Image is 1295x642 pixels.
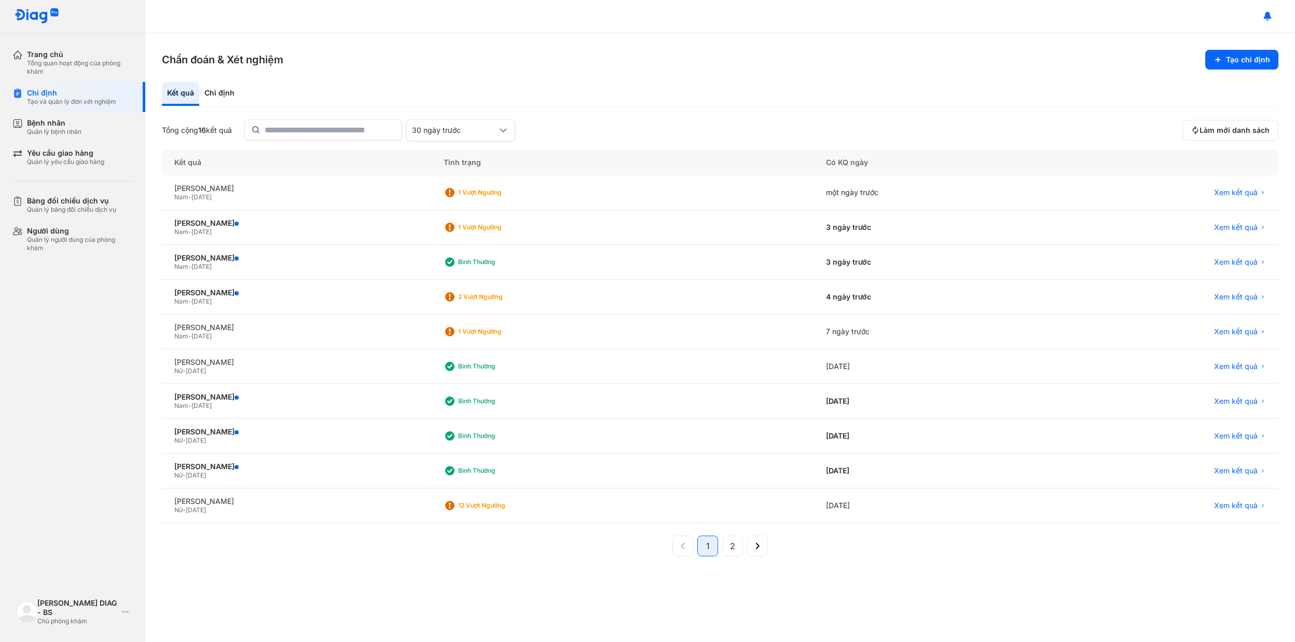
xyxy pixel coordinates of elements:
[27,88,116,98] div: Chỉ định
[174,332,188,340] span: Nam
[188,263,191,270] span: -
[174,497,419,506] div: [PERSON_NAME]
[458,432,541,440] div: Bình thường
[162,82,199,106] div: Kết quả
[1214,327,1258,336] span: Xem kết quả
[174,297,188,305] span: Nam
[1214,431,1258,441] span: Xem kết quả
[27,50,133,59] div: Trang chủ
[186,506,206,514] span: [DATE]
[17,602,37,622] img: logo
[37,598,118,617] div: [PERSON_NAME] DIAG - BS
[174,253,419,263] div: [PERSON_NAME]
[814,175,1047,210] div: một ngày trước
[458,188,541,197] div: 1 Vượt ngưỡng
[198,126,206,134] span: 16
[174,218,419,228] div: [PERSON_NAME]
[1214,466,1258,475] span: Xem kết quả
[814,280,1047,315] div: 4 ngày trước
[191,263,212,270] span: [DATE]
[1205,50,1278,70] button: Tạo chỉ định
[174,436,183,444] span: Nữ
[174,402,188,409] span: Nam
[1214,188,1258,197] span: Xem kết quả
[27,148,104,158] div: Yêu cầu giao hàng
[814,245,1047,280] div: 3 ngày trước
[814,488,1047,523] div: [DATE]
[191,228,212,236] span: [DATE]
[1200,126,1270,135] span: Làm mới danh sách
[458,467,541,475] div: Bình thường
[183,506,186,514] span: -
[15,8,59,24] img: logo
[174,367,183,375] span: Nữ
[27,226,133,236] div: Người dùng
[199,82,240,106] div: Chỉ định
[722,536,743,556] button: 2
[191,402,212,409] span: [DATE]
[814,384,1047,419] div: [DATE]
[174,184,419,193] div: [PERSON_NAME]
[174,358,419,367] div: [PERSON_NAME]
[183,471,186,479] span: -
[174,392,419,402] div: [PERSON_NAME]
[162,126,232,135] div: Tổng cộng kết quả
[1214,362,1258,371] span: Xem kết quả
[191,332,212,340] span: [DATE]
[27,98,116,106] div: Tạo và quản lý đơn xét nghiệm
[814,315,1047,349] div: 7 ngày trước
[458,293,541,301] div: 2 Vượt ngưỡng
[188,402,191,409] span: -
[27,118,81,128] div: Bệnh nhân
[191,193,212,201] span: [DATE]
[1214,223,1258,232] span: Xem kết quả
[27,196,116,206] div: Bảng đối chiếu dịch vụ
[186,367,206,375] span: [DATE]
[1214,257,1258,267] span: Xem kết quả
[27,158,104,166] div: Quản lý yêu cầu giao hàng
[174,228,188,236] span: Nam
[458,397,541,405] div: Bình thường
[174,288,419,297] div: [PERSON_NAME]
[162,149,431,175] div: Kết quả
[730,540,735,552] span: 2
[183,367,186,375] span: -
[458,501,541,510] div: 12 Vượt ngưỡng
[174,427,419,436] div: [PERSON_NAME]
[1214,292,1258,302] span: Xem kết quả
[1214,397,1258,406] span: Xem kết quả
[27,236,133,252] div: Quản lý người dùng của phòng khám
[188,228,191,236] span: -
[186,471,206,479] span: [DATE]
[174,193,188,201] span: Nam
[814,349,1047,384] div: [DATE]
[188,297,191,305] span: -
[458,223,541,231] div: 1 Vượt ngưỡng
[37,617,118,625] div: Chủ phòng khám
[188,332,191,340] span: -
[162,52,283,67] h3: Chẩn đoán & Xét nghiệm
[814,419,1047,454] div: [DATE]
[188,193,191,201] span: -
[458,258,541,266] div: Bình thường
[1182,120,1278,141] button: Làm mới danh sách
[706,540,710,552] span: 1
[814,210,1047,245] div: 3 ngày trước
[27,59,133,76] div: Tổng quan hoạt động của phòng khám
[174,471,183,479] span: Nữ
[458,327,541,336] div: 1 Vượt ngưỡng
[174,323,419,332] div: [PERSON_NAME]
[412,126,497,135] div: 30 ngày trước
[174,462,419,471] div: [PERSON_NAME]
[27,206,116,214] div: Quản lý bảng đối chiếu dịch vụ
[458,362,541,371] div: Bình thường
[1214,501,1258,510] span: Xem kết quả
[191,297,212,305] span: [DATE]
[186,436,206,444] span: [DATE]
[174,506,183,514] span: Nữ
[183,436,186,444] span: -
[174,263,188,270] span: Nam
[697,536,718,556] button: 1
[431,149,813,175] div: Tình trạng
[814,149,1047,175] div: Có KQ ngày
